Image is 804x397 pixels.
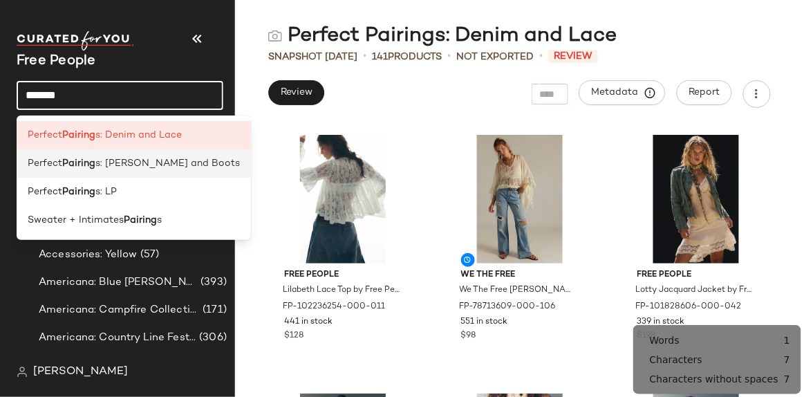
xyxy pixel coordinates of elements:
span: Americana: Country Line Festival [39,330,196,346]
span: Americana: East Coast Summer [39,358,198,373]
span: (57) [138,247,160,263]
span: 551 in stock [461,316,508,329]
span: 339 in stock [637,316,685,329]
span: Snapshot [DATE] [268,50,357,64]
span: Metadata [591,86,654,99]
img: 78713609_106_a [450,135,590,264]
span: (171) [200,302,227,318]
span: Free People [637,269,755,281]
button: Review [268,80,324,105]
img: 102236254_011_0 [273,135,413,264]
button: Report [677,80,732,105]
b: Pairing [62,156,95,171]
span: Free People [284,269,402,281]
span: We The Free [461,269,579,281]
span: • [539,48,543,65]
span: s: Denim and Lace [95,128,182,142]
span: Americana: Campfire Collective [39,302,200,318]
span: (306) [196,330,227,346]
b: Pairing [124,213,157,228]
span: $98 [461,330,476,342]
span: Not Exported [456,50,534,64]
span: Perfect [28,128,62,142]
span: (285) [198,358,227,373]
span: Accessories: Yellow [39,247,138,263]
img: 101828606_042_0 [626,135,766,264]
img: svg%3e [17,367,28,378]
span: Report [689,87,720,98]
span: Perfect [28,185,62,199]
span: (393) [198,275,227,290]
span: 141 [372,52,388,62]
span: $128 [284,330,303,342]
span: • [447,48,451,65]
button: Metadata [579,80,666,105]
span: Current Company Name [17,54,96,68]
span: Review [280,87,312,98]
span: Review [548,50,598,63]
span: 441 in stock [284,316,333,329]
b: Pairing [62,185,95,199]
span: Lilabeth Lace Top by Free People in White, Size: XL [283,284,400,297]
span: s: LP [95,185,117,199]
div: Products [372,50,442,64]
span: [PERSON_NAME] [33,364,128,380]
div: Perfect Pairings: Denim and Lace [268,22,617,50]
img: cfy_white_logo.C9jOOHJF.svg [17,31,134,50]
span: s: [PERSON_NAME] and Boots [95,156,240,171]
span: FP-101828606-000-042 [636,301,742,313]
span: FP-78713609-000-106 [460,301,556,313]
span: • [363,48,366,65]
span: Americana: Blue [PERSON_NAME] Baby [39,275,198,290]
img: svg%3e [268,29,282,43]
span: FP-102236254-000-011 [283,301,385,313]
span: We The Free [PERSON_NAME] Baggy High-Rise Jeans at Free People in Light Wash, Size: 26 [460,284,577,297]
span: Lotty Jacquard Jacket by Free People in Blue, Size: S [636,284,754,297]
span: s [157,213,162,228]
b: Pairing [62,128,95,142]
span: Sweater + Intimates [28,213,124,228]
span: Perfect [28,156,62,171]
